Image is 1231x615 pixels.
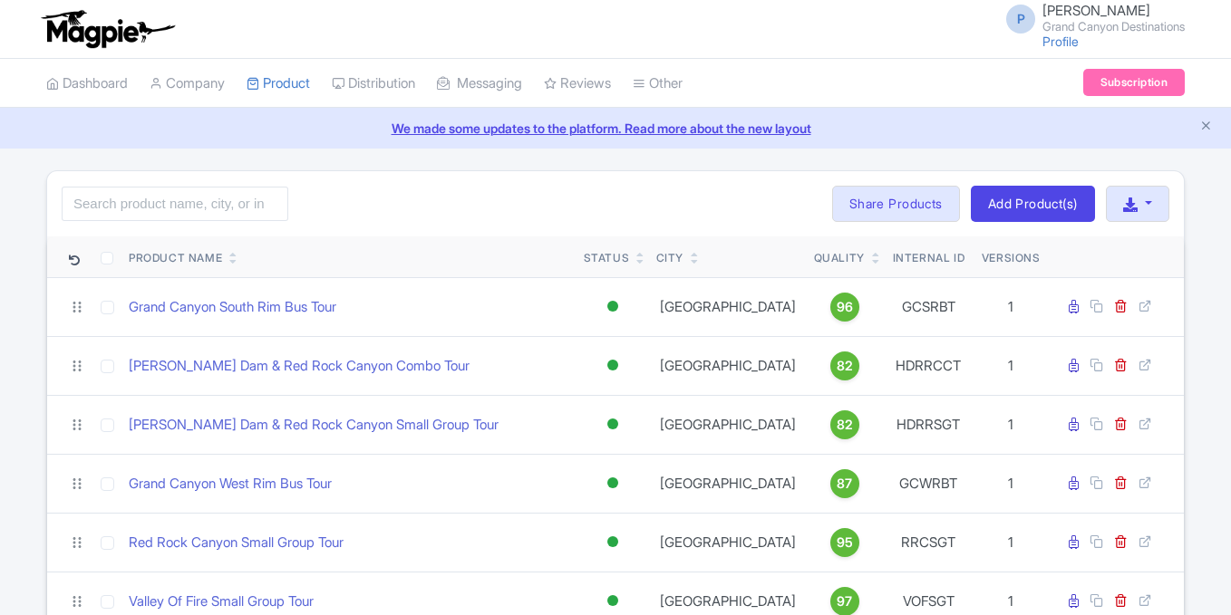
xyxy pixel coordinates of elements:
[883,236,974,278] th: Internal ID
[832,186,960,222] a: Share Products
[37,9,178,49] img: logo-ab69f6fb50320c5b225c76a69d11143b.png
[604,352,622,379] div: Active
[837,356,853,376] span: 82
[814,410,876,439] a: 82
[1008,416,1013,433] span: 1
[649,277,807,336] td: [GEOGRAPHIC_DATA]
[649,513,807,572] td: [GEOGRAPHIC_DATA]
[1008,592,1013,610] span: 1
[883,395,974,454] td: HDRRSGT
[633,59,683,109] a: Other
[1008,357,1013,374] span: 1
[837,415,853,435] span: 82
[1008,475,1013,492] span: 1
[46,59,128,109] a: Dashboard
[814,469,876,498] a: 87
[437,59,522,109] a: Messaging
[604,293,622,320] div: Active
[1042,2,1150,19] span: [PERSON_NAME]
[1008,533,1013,551] span: 1
[883,277,974,336] td: GCSRBT
[814,528,876,557] a: 95
[62,187,288,221] input: Search product name, city, or interal id
[649,336,807,395] td: [GEOGRAPHIC_DATA]
[604,588,622,614] div: Active
[837,591,852,611] span: 97
[332,59,415,109] a: Distribution
[1083,69,1185,96] a: Subscription
[649,454,807,513] td: [GEOGRAPHIC_DATA]
[150,59,225,109] a: Company
[974,236,1048,278] th: Versions
[584,250,630,266] div: Status
[649,395,807,454] td: [GEOGRAPHIC_DATA]
[129,474,332,495] a: Grand Canyon West Rim Bus Tour
[129,297,336,318] a: Grand Canyon South Rim Bus Tour
[604,470,622,496] div: Active
[837,474,852,494] span: 87
[1006,5,1035,34] span: P
[814,351,876,380] a: 82
[656,250,683,266] div: City
[1042,21,1185,33] small: Grand Canyon Destinations
[1042,34,1079,49] a: Profile
[883,454,974,513] td: GCWRBT
[129,250,222,266] div: Product Name
[129,356,470,377] a: [PERSON_NAME] Dam & Red Rock Canyon Combo Tour
[995,4,1185,33] a: P [PERSON_NAME] Grand Canyon Destinations
[971,186,1095,222] a: Add Product(s)
[11,119,1220,138] a: We made some updates to the platform. Read more about the new layout
[837,297,853,317] span: 96
[247,59,310,109] a: Product
[604,411,622,437] div: Active
[604,529,622,555] div: Active
[544,59,611,109] a: Reviews
[883,336,974,395] td: HDRRCCT
[883,513,974,572] td: RRCSGT
[129,533,344,553] a: Red Rock Canyon Small Group Tour
[814,250,865,266] div: Quality
[1008,298,1013,315] span: 1
[1199,117,1213,138] button: Close announcement
[129,591,314,612] a: Valley Of Fire Small Group Tour
[129,415,499,436] a: [PERSON_NAME] Dam & Red Rock Canyon Small Group Tour
[814,293,876,322] a: 96
[837,533,853,553] span: 95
